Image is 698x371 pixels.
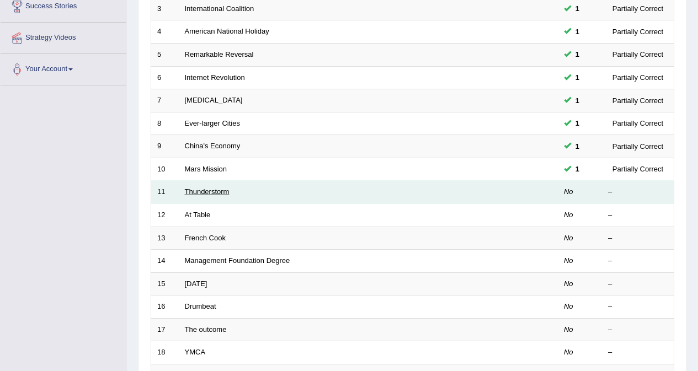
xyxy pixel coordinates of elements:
div: Partially Correct [608,117,668,129]
em: No [564,302,573,310]
div: – [608,233,668,244]
td: 8 [151,112,179,135]
td: 10 [151,158,179,181]
td: 4 [151,20,179,44]
em: No [564,348,573,356]
div: – [608,256,668,266]
span: You can still take this question [571,72,584,83]
div: Partially Correct [608,141,668,152]
div: – [608,302,668,312]
span: You can still take this question [571,3,584,14]
td: 6 [151,66,179,89]
div: – [608,210,668,221]
td: 11 [151,181,179,204]
a: YMCA [185,348,206,356]
span: You can still take this question [571,49,584,60]
td: 9 [151,135,179,158]
a: China's Economy [185,142,241,150]
a: American National Holiday [185,27,269,35]
div: Partially Correct [608,49,668,60]
a: Ever-larger Cities [185,119,240,127]
div: Partially Correct [608,163,668,175]
div: Partially Correct [608,3,668,14]
a: French Cook [185,234,226,242]
div: Partially Correct [608,95,668,106]
td: 16 [151,295,179,319]
td: 13 [151,227,179,250]
em: No [564,279,573,288]
td: 12 [151,203,179,227]
span: You can still take this question [571,26,584,37]
span: You can still take this question [571,117,584,129]
td: 5 [151,44,179,67]
a: Thunderstorm [185,187,230,196]
td: 14 [151,250,179,273]
em: No [564,234,573,242]
span: You can still take this question [571,163,584,175]
em: No [564,325,573,334]
a: Strategy Videos [1,23,126,50]
div: – [608,325,668,335]
em: No [564,256,573,265]
em: No [564,211,573,219]
div: – [608,347,668,358]
span: You can still take this question [571,95,584,106]
a: Your Account [1,54,126,82]
div: – [608,279,668,289]
a: Mars Mission [185,165,227,173]
div: Partially Correct [608,72,668,83]
a: Drumbeat [185,302,216,310]
a: [DATE] [185,279,207,288]
td: 15 [151,272,179,295]
a: Management Foundation Degree [185,256,290,265]
a: Internet Revolution [185,73,245,82]
a: [MEDICAL_DATA] [185,96,243,104]
a: At Table [185,211,211,219]
td: 7 [151,89,179,112]
td: 17 [151,318,179,341]
span: You can still take this question [571,141,584,152]
a: International Coalition [185,4,254,13]
td: 18 [151,341,179,364]
a: Remarkable Reversal [185,50,254,58]
em: No [564,187,573,196]
a: The outcome [185,325,227,334]
div: – [608,187,668,197]
div: Partially Correct [608,26,668,37]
